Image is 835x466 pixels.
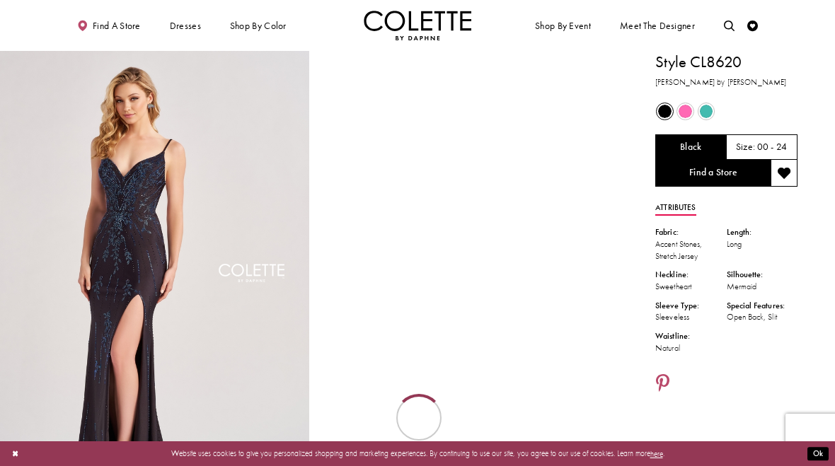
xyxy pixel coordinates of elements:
[77,446,758,460] p: Website uses cookies to give you personalized shopping and marketing experiences. By continuing t...
[364,11,471,40] a: Visit Home Page
[655,200,696,216] a: Attributes
[655,226,726,238] div: Fabric:
[535,21,591,31] span: Shop By Event
[170,21,201,31] span: Dresses
[655,281,726,293] div: Sweetheart
[655,300,726,312] div: Sleeve Type:
[167,11,204,40] span: Dresses
[6,444,24,463] button: Close Dialog
[807,447,829,460] button: Submit Dialog
[727,238,797,250] div: Long
[655,51,797,74] h1: Style CL8620
[655,160,771,187] a: Find a Store
[655,76,797,88] h3: [PERSON_NAME] by [PERSON_NAME]
[655,269,726,281] div: Neckline:
[655,311,726,323] div: Sleeveless
[727,281,797,293] div: Mermaid
[230,21,287,31] span: Shop by color
[655,374,670,395] a: Share using Pinterest - Opens in new tab
[655,101,797,122] div: Product color controls state depends on size chosen
[227,11,289,40] span: Shop by color
[655,330,726,342] div: Waistline:
[617,11,698,40] a: Meet the designer
[721,11,737,40] a: Toggle search
[314,51,623,205] video: Style CL8620 Colette by Daphne #1 autoplay loop mute video
[771,160,797,187] button: Add to wishlist
[697,102,716,121] div: Turquoise
[680,142,701,153] h5: Chosen color
[532,11,593,40] span: Shop By Event
[727,226,797,238] div: Length:
[736,141,755,153] span: Size:
[727,311,797,323] div: Open Back, Slit
[744,11,761,40] a: Check Wishlist
[727,269,797,281] div: Silhouette:
[93,21,141,31] span: Find a store
[676,102,695,121] div: Pink
[620,21,695,31] span: Meet the designer
[364,11,471,40] img: Colette by Daphne
[655,102,674,121] div: Black
[655,342,726,354] div: Natural
[757,142,788,153] h5: 00 - 24
[650,448,663,458] a: here
[727,300,797,312] div: Special Features:
[655,238,726,262] div: Accent Stones, Stretch Jersey
[74,11,143,40] a: Find a store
